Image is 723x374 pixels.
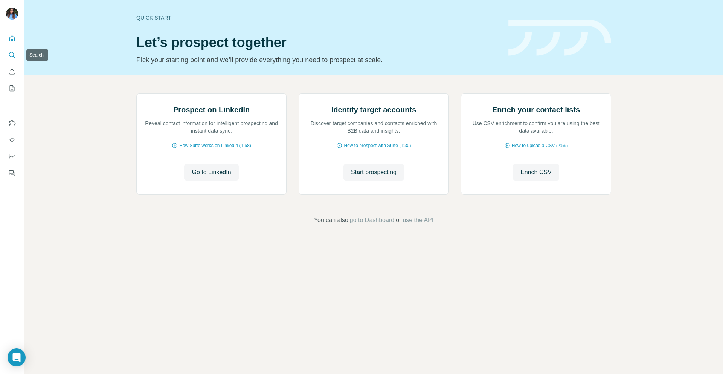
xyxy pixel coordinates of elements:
[307,120,441,135] p: Discover target companies and contacts enriched with B2B data and insights.
[192,168,231,177] span: Go to LinkedIn
[6,65,18,78] button: Enrich CSV
[6,150,18,163] button: Dashboard
[6,81,18,95] button: My lists
[144,120,279,135] p: Reveal contact information for intelligent prospecting and instant data sync.
[314,216,348,225] span: You can also
[6,8,18,20] img: Avatar
[344,142,411,149] span: How to prospect with Surfe (1:30)
[512,142,568,149] span: How to upload a CSV (2:59)
[6,32,18,45] button: Quick start
[6,48,18,62] button: Search
[6,166,18,180] button: Feedback
[8,348,26,366] div: Open Intercom Messenger
[343,164,404,181] button: Start prospecting
[403,216,433,225] button: use the API
[351,168,397,177] span: Start prospecting
[173,104,250,115] h2: Prospect on LinkedIn
[184,164,238,181] button: Go to LinkedIn
[513,164,559,181] button: Enrich CSV
[396,216,401,225] span: or
[520,168,552,177] span: Enrich CSV
[492,104,580,115] h2: Enrich your contact lists
[136,14,499,21] div: Quick start
[508,20,611,56] img: banner
[6,116,18,130] button: Use Surfe on LinkedIn
[6,133,18,147] button: Use Surfe API
[136,35,499,50] h1: Let’s prospect together
[469,120,603,135] p: Use CSV enrichment to confirm you are using the best data available.
[136,55,499,65] p: Pick your starting point and we’ll provide everything you need to prospect at scale.
[331,104,416,115] h2: Identify target accounts
[350,216,394,225] button: go to Dashboard
[179,142,251,149] span: How Surfe works on LinkedIn (1:58)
